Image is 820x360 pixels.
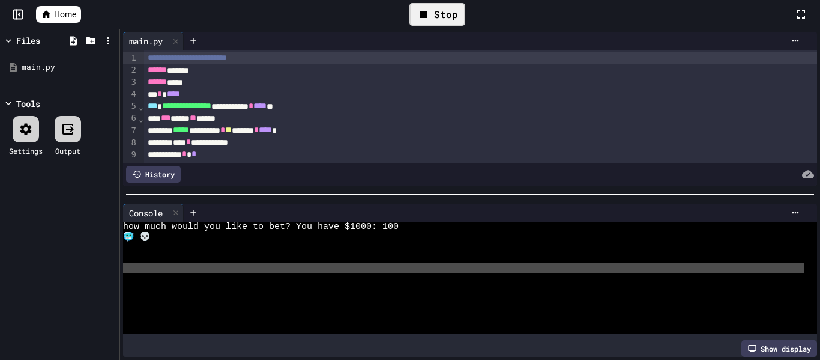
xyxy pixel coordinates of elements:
div: Files [16,34,40,47]
div: Settings [9,145,43,156]
span: 💀 [139,232,145,242]
div: 8 [123,137,138,149]
span: Fold line [138,114,144,123]
div: Tools [16,97,40,110]
div: 10 [123,161,138,173]
div: History [126,166,181,183]
div: Output [55,145,80,156]
div: 2 [123,64,138,76]
div: 7 [123,125,138,137]
div: main.py [123,32,184,50]
div: 4 [123,88,138,100]
span: how much would you like to bet? You have $1000: 100 [123,222,399,232]
div: main.py [22,61,115,73]
a: Home [36,6,81,23]
span: 🥶 [123,232,128,242]
div: 6 [123,112,138,124]
div: Console [123,204,184,222]
div: 1 [123,52,138,64]
div: 9 [123,149,138,161]
div: Stop [409,3,465,26]
span: Fold line [138,102,144,111]
div: 3 [123,76,138,88]
div: 5 [123,100,138,112]
span: Home [54,8,76,20]
div: Show display [741,340,817,357]
span: Fold line [138,162,144,171]
div: Console [123,207,169,219]
div: main.py [123,35,169,47]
